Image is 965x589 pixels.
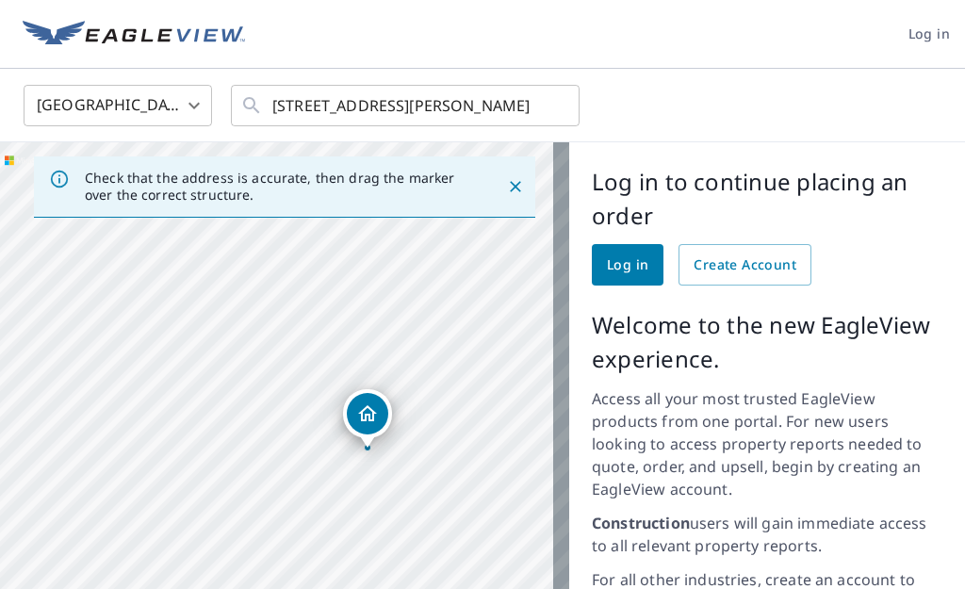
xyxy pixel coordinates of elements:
button: Close [503,174,528,199]
p: users will gain immediate access to all relevant property reports. [592,512,942,557]
span: Log in [908,23,950,46]
span: Create Account [694,254,796,277]
a: Create Account [679,244,811,286]
strong: Construction [592,513,690,533]
div: Dropped pin, building 1, Residential property, Rowlett Ave Melrose Park, IL 60164 [343,389,392,448]
div: [GEOGRAPHIC_DATA] [24,79,212,132]
img: EV Logo [23,21,245,49]
p: Welcome to the new EagleView experience. [592,308,942,376]
p: Check that the address is accurate, then drag the marker over the correct structure. [85,170,473,204]
p: Log in to continue placing an order [592,165,942,233]
p: Access all your most trusted EagleView products from one portal. For new users looking to access ... [592,387,942,500]
a: Log in [592,244,663,286]
input: Search by address or latitude-longitude [272,79,541,132]
span: Log in [607,254,648,277]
